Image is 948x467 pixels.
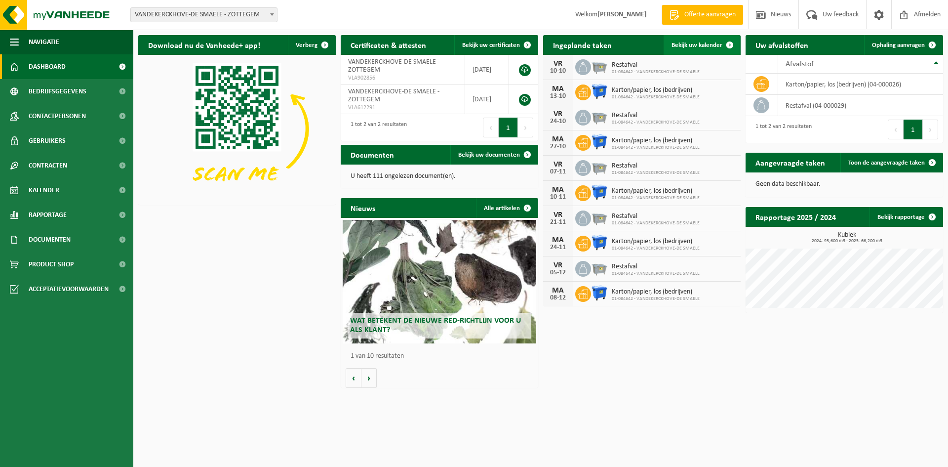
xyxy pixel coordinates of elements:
div: 1 tot 2 van 2 resultaten [750,119,812,140]
button: Next [923,120,938,139]
span: 01-084642 - VANDEKERCKHOVE-DE SMAELE [612,246,700,252]
img: Download de VHEPlus App [138,55,336,203]
div: MA [548,186,568,194]
span: Offerte aanvragen [682,10,738,20]
span: Restafval [612,61,700,69]
span: VLA612291 [348,104,457,112]
h2: Nieuws [341,198,385,217]
span: Bekijk uw certificaten [462,42,520,48]
div: VR [548,261,568,269]
span: Verberg [296,42,317,48]
span: VANDEKERCKHOVE-DE SMAELE - ZOTTEGEM [130,7,277,22]
img: WB-1100-HPE-BE-01 [591,234,608,251]
span: Kalender [29,178,59,203]
button: 1 [499,118,518,137]
p: 1 van 10 resultaten [351,353,533,360]
span: VANDEKERCKHOVE-DE SMAELE - ZOTTEGEM [348,58,439,74]
span: 01-084642 - VANDEKERCKHOVE-DE SMAELE [612,94,700,100]
span: 2024: 93,600 m3 - 2025: 66,200 m3 [750,239,943,244]
button: 1 [904,120,923,139]
td: [DATE] [465,55,509,85]
a: Ophaling aanvragen [864,35,942,55]
span: Acceptatievoorwaarden [29,277,109,301]
a: Bekijk uw kalender [664,35,740,55]
span: VLA902856 [348,74,457,82]
span: Karton/papier, los (bedrijven) [612,86,700,94]
a: Offerte aanvragen [662,5,743,25]
p: U heeft 111 ongelezen document(en). [351,173,528,180]
h2: Rapportage 2025 / 2024 [746,207,846,226]
span: Wat betekent de nieuwe RED-richtlijn voor u als klant? [350,317,521,334]
span: Karton/papier, los (bedrijven) [612,238,700,246]
span: Gebruikers [29,128,66,153]
button: Vorige [346,368,361,388]
div: 05-12 [548,269,568,276]
span: Karton/papier, los (bedrijven) [612,137,700,145]
div: 13-10 [548,93,568,100]
span: Documenten [29,227,71,252]
span: Restafval [612,112,700,120]
img: WB-2500-GAL-GY-01 [591,209,608,226]
a: Wat betekent de nieuwe RED-richtlijn voor u als klant? [343,220,536,343]
img: WB-2500-GAL-GY-01 [591,259,608,276]
h2: Download nu de Vanheede+ app! [138,35,270,54]
h2: Aangevraagde taken [746,153,835,172]
div: VR [548,161,568,169]
div: 21-11 [548,219,568,226]
div: 10-10 [548,68,568,75]
a: Alle artikelen [476,198,537,218]
span: Bekijk uw kalender [671,42,722,48]
span: 01-084642 - VANDEKERCKHOVE-DE SMAELE [612,120,700,126]
span: 01-084642 - VANDEKERCKHOVE-DE SMAELE [612,195,700,201]
div: 08-12 [548,295,568,301]
div: MA [548,236,568,244]
img: WB-2500-GAL-GY-01 [591,159,608,175]
div: 24-10 [548,118,568,125]
div: MA [548,85,568,93]
span: 01-084642 - VANDEKERCKHOVE-DE SMAELE [612,170,700,176]
span: Afvalstof [786,60,814,68]
span: Restafval [612,162,700,170]
div: 10-11 [548,194,568,201]
a: Toon de aangevraagde taken [840,153,942,172]
span: Karton/papier, los (bedrijven) [612,288,700,296]
td: [DATE] [465,85,509,114]
img: WB-2500-GAL-GY-01 [591,108,608,125]
span: 01-084642 - VANDEKERCKHOVE-DE SMAELE [612,69,700,75]
span: VANDEKERCKHOVE-DE SMAELE - ZOTTEGEM [131,8,277,22]
a: Bekijk uw certificaten [454,35,537,55]
a: Bekijk uw documenten [450,145,537,165]
button: Previous [888,120,904,139]
span: Restafval [612,263,700,271]
span: Contracten [29,153,67,178]
div: MA [548,287,568,295]
img: WB-2500-GAL-GY-01 [591,58,608,75]
span: 01-084642 - VANDEKERCKHOVE-DE SMAELE [612,145,700,151]
span: VANDEKERCKHOVE-DE SMAELE - ZOTTEGEM [348,88,439,103]
span: 01-084642 - VANDEKERCKHOVE-DE SMAELE [612,296,700,302]
span: Bekijk uw documenten [458,152,520,158]
h2: Documenten [341,145,404,164]
p: Geen data beschikbaar. [755,181,933,188]
div: 27-10 [548,143,568,150]
img: WB-1100-HPE-BE-01 [591,184,608,201]
span: Contactpersonen [29,104,86,128]
button: Previous [483,118,499,137]
div: 24-11 [548,244,568,251]
td: restafval (04-000029) [778,95,943,116]
span: Navigatie [29,30,59,54]
div: MA [548,135,568,143]
span: 01-084642 - VANDEKERCKHOVE-DE SMAELE [612,220,700,226]
span: Toon de aangevraagde taken [848,160,925,166]
span: 01-084642 - VANDEKERCKHOVE-DE SMAELE [612,271,700,277]
div: 07-11 [548,169,568,175]
td: karton/papier, los (bedrijven) (04-000026) [778,74,943,95]
div: VR [548,110,568,118]
button: Next [518,118,533,137]
span: Karton/papier, los (bedrijven) [612,187,700,195]
strong: [PERSON_NAME] [597,11,647,18]
img: WB-1100-HPE-BE-01 [591,285,608,301]
button: Verberg [288,35,335,55]
span: Ophaling aanvragen [872,42,925,48]
img: WB-1100-HPE-BE-01 [591,83,608,100]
